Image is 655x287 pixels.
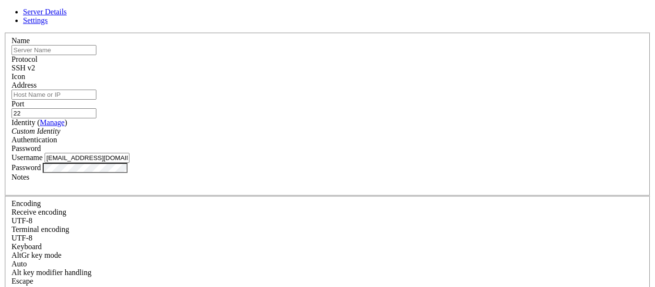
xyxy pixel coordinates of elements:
a: Server Details [23,8,67,16]
span: UTF-8 [12,234,33,242]
div: UTF-8 [12,217,643,225]
label: Port [12,100,24,108]
input: Host Name or IP [12,90,96,100]
div: Password [12,144,643,153]
span: SSH v2 [12,64,35,72]
label: Set the expected encoding for data received from the host. If the encodings do not match, visual ... [12,208,66,216]
input: Port Number [12,108,96,118]
label: Protocol [12,55,37,63]
a: Settings [23,16,48,24]
a: Manage [40,118,65,126]
label: Authentication [12,136,57,144]
input: Server Name [12,45,96,55]
label: Username [12,153,43,161]
label: Name [12,36,30,45]
div: SSH v2 [12,64,643,72]
div: Auto [12,260,643,268]
label: The default terminal encoding. ISO-2022 enables character map translations (like graphics maps). ... [12,225,69,233]
label: Encoding [12,199,41,207]
label: Notes [12,173,29,181]
span: ( ) [37,118,67,126]
i: Custom Identity [12,127,60,135]
span: Escape [12,277,33,285]
label: Keyboard [12,242,42,251]
label: Icon [12,72,25,80]
div: Custom Identity [12,127,643,136]
label: Controls how the Alt key is handled. Escape: Send an ESC prefix. 8-Bit: Add 128 to the typed char... [12,268,92,276]
div: UTF-8 [12,234,643,242]
label: Identity [12,118,67,126]
span: Password [12,144,41,152]
div: Escape [12,277,643,286]
label: Set the expected encoding for data received from the host. If the encodings do not match, visual ... [12,251,61,259]
label: Address [12,81,36,89]
span: UTF-8 [12,217,33,225]
input: Login Username [45,153,129,163]
label: Password [12,163,41,172]
span: Auto [12,260,27,268]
